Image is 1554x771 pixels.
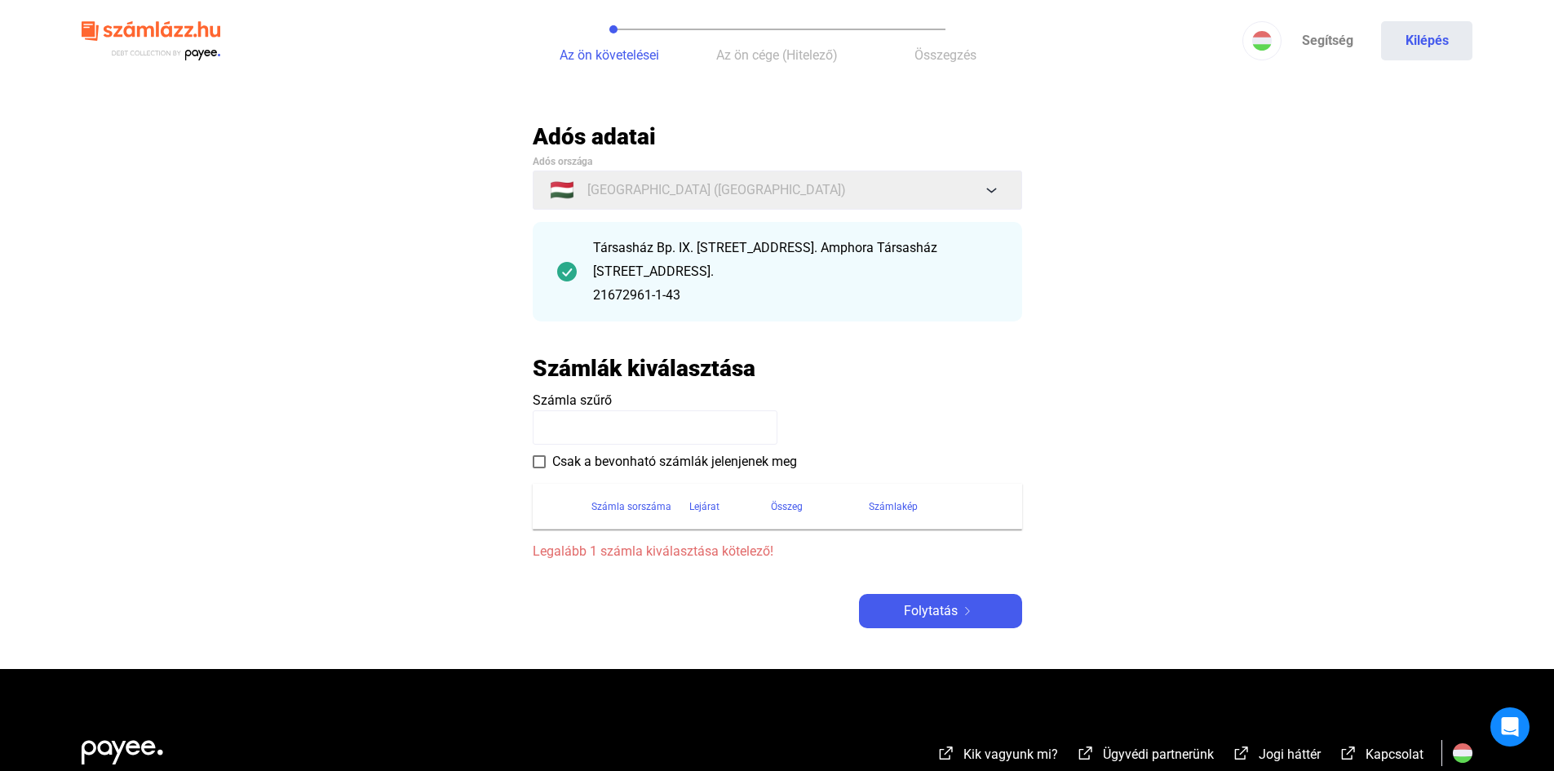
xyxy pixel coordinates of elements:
[533,122,1022,151] h2: Adós adatai
[533,542,1022,561] span: Legalább 1 számla kiválasztása kötelező!
[869,497,1003,516] div: Számlakép
[1259,747,1321,762] span: Jogi háttér
[1339,749,1423,764] a: external-link-whiteKapcsolat
[533,354,755,383] h2: Számlák kiválasztása
[1453,743,1472,763] img: HU.svg
[1232,749,1321,764] a: external-link-whiteJogi háttér
[82,731,163,764] img: white-payee-white-dot.svg
[904,601,958,621] span: Folytatás
[550,180,574,200] span: 🇭🇺
[963,747,1058,762] span: Kik vagyunk mi?
[587,180,846,200] span: [GEOGRAPHIC_DATA] ([GEOGRAPHIC_DATA])
[533,156,592,167] span: Adós országa
[1282,21,1373,60] a: Segítség
[533,392,612,408] span: Számla szűrő
[1490,707,1530,747] div: Open Intercom Messenger
[533,171,1022,210] button: 🇭🇺[GEOGRAPHIC_DATA] ([GEOGRAPHIC_DATA])
[591,497,671,516] div: Számla sorszáma
[1381,21,1472,60] button: Kilépés
[1252,31,1272,51] img: HU
[1242,21,1282,60] button: HU
[557,262,577,281] img: checkmark-darker-green-circle
[689,497,771,516] div: Lejárat
[771,497,803,516] div: Összeg
[958,607,977,615] img: arrow-right-white
[1076,745,1096,761] img: external-link-white
[591,497,689,516] div: Számla sorszáma
[1232,745,1251,761] img: external-link-white
[936,745,956,761] img: external-link-white
[1076,749,1214,764] a: external-link-whiteÜgyvédi partnerünk
[1339,745,1358,761] img: external-link-white
[859,594,1022,628] button: Folytatásarrow-right-white
[593,286,998,305] div: 21672961-1-43
[593,238,998,258] div: Társasház Bp. IX. [STREET_ADDRESS]. Amphora Társasház
[82,15,220,68] img: szamlazzhu-logo
[936,749,1058,764] a: external-link-whiteKik vagyunk mi?
[914,47,976,63] span: Összegzés
[552,452,797,472] span: Csak a bevonható számlák jelenjenek meg
[1103,747,1214,762] span: Ügyvédi partnerünk
[869,497,918,516] div: Számlakép
[689,497,719,516] div: Lejárat
[771,497,869,516] div: Összeg
[716,47,838,63] span: Az ön cége (Hitelező)
[593,262,998,281] div: [STREET_ADDRESS].
[560,47,659,63] span: Az ön követelései
[1366,747,1423,762] span: Kapcsolat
